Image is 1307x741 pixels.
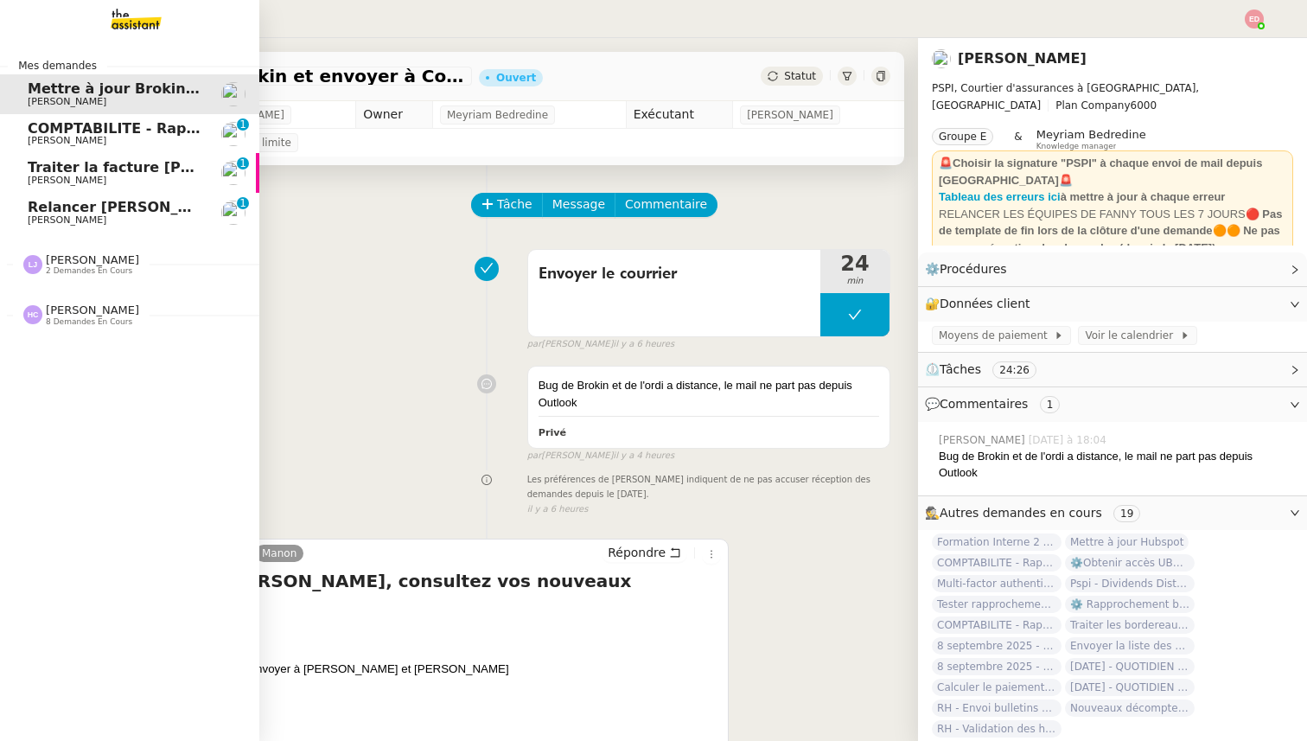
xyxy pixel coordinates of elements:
span: [DATE] à 18:04 [1029,432,1110,448]
span: Meyriam Bedredine [447,106,548,124]
span: Pspi - Dividends Distrubution Certificate Remittance copy: Sign and Return [DATE] - Pspi_b00f3388... [1065,575,1195,592]
span: Nouveaux décomptes de commissions [1065,699,1195,717]
span: Moyens de paiement [939,327,1054,344]
span: RH - Validation des heures employés PSPI - [DATE] [932,720,1062,738]
span: PSPI, Courtier d'assurances à [GEOGRAPHIC_DATA], [GEOGRAPHIC_DATA] [932,82,1199,112]
span: 💬 [925,397,1067,411]
span: Traiter la facture [PERSON_NAME] [28,159,292,176]
span: ⏲️ [925,362,1051,376]
a: Tableau des erreurs ici [939,190,1061,203]
img: svg [23,305,42,324]
span: Message [552,195,605,214]
span: ⚙️ [925,259,1015,279]
span: [PERSON_NAME] [46,253,139,266]
span: Meyriam Bedredine [1036,128,1146,141]
p: 1 [239,157,246,173]
span: ⚙️Obtenir accès UBS et se connecter à l'ebanking [1065,554,1195,572]
img: svg [1245,10,1264,29]
span: Calculer le paiement de CHF 2,063.41 [932,679,1062,696]
img: users%2FxgWPCdJhSBeE5T1N2ZiossozSlm1%2Favatar%2F5b22230b-e380-461f-81e9-808a3aa6de32 [221,201,245,225]
span: & [1014,128,1022,150]
span: Plan Company [1055,99,1130,112]
span: Commentaires [940,397,1028,411]
span: Répondre [608,544,666,561]
div: ⚙️Procédures [918,252,1307,286]
img: users%2Fa6PbEmLwvGXylUqKytRPpDpAx153%2Favatar%2Ffanny.png [932,49,951,68]
a: Manon [255,546,303,561]
span: 🔐 [925,294,1037,314]
nz-badge-sup: 1 [237,118,249,131]
span: Mettre à jour Brokin et envoyer à Costes [28,80,345,97]
nz-tag: 1 [1040,396,1061,413]
app-user-label: Knowledge manager [1036,128,1146,150]
div: Bug de Brokin et de l'ordi a distance, le mail ne part pas depuis Outlook [539,377,879,411]
span: Relancer [PERSON_NAME] pour documents août [28,199,401,215]
button: Répondre [602,543,687,562]
strong: 🔴 Pas de template de fin lors de la clôture d'une demande🟠🟠 Ne pas accuser réception des demandes... [939,208,1282,254]
span: COMPTABILITE - Rapprochement bancaire - [DATE] [932,616,1062,634]
span: Envoyer le courrier [539,261,810,287]
span: [PERSON_NAME] [28,96,106,107]
span: 🕵️ [925,506,1147,520]
span: Les préférences de [PERSON_NAME] indiquent de ne pas accuser réception des demandes depuis le [DA... [527,473,890,501]
div: Merci [91,695,721,712]
div: 🔐Données client [918,287,1307,321]
span: Envoyer la liste des clients et assureurs [1065,637,1195,655]
strong: à mettre à jour à chaque erreur [1061,190,1226,203]
span: COMPTABILITE - Rapprochement bancaire - [DATE] [932,554,1062,572]
span: [PERSON_NAME] [46,303,139,316]
small: [PERSON_NAME] [527,337,674,352]
img: svg [23,255,42,274]
span: Formation Interne 2 - [PERSON_NAME] [932,533,1062,551]
td: Owner [356,101,433,129]
span: Autres demandes en cours [940,506,1102,520]
span: Voir le calendrier [1085,327,1179,344]
img: users%2FxgWPCdJhSBeE5T1N2ZiossozSlm1%2Favatar%2F5b22230b-e380-461f-81e9-808a3aa6de32 [221,161,245,185]
div: Merci de mettre dans brokin et envoyer à [PERSON_NAME] et [PERSON_NAME] [91,661,721,678]
span: Commentaire [625,195,707,214]
span: 2 demandes en cours [46,266,132,276]
span: [DATE] - QUOTIDIEN Gestion boite mail Accounting [1065,658,1195,675]
span: il y a 4 heures [613,449,674,463]
span: 6000 [1131,99,1157,112]
p: 1 [239,118,246,134]
span: Knowledge manager [1036,142,1117,151]
span: RH - Envoi bulletins de paie - septembre 2025 [932,699,1062,717]
span: COMPTABILITE - Rapprochement bancaire - [DATE] [28,120,421,137]
div: RELANCER LES ÉQUIPES DE FANNY TOUS LES 7 JOURS [939,206,1286,257]
td: Exécutant [626,101,733,129]
span: [PERSON_NAME] [28,135,106,146]
span: [PERSON_NAME] [939,432,1029,448]
nz-tag: Groupe E [932,128,993,145]
div: 🕵️Autres demandes en cours 19 [918,496,1307,530]
img: users%2Fa6PbEmLwvGXylUqKytRPpDpAx153%2Favatar%2Ffanny.png [221,82,245,106]
button: Message [542,193,615,217]
div: 💬Commentaires 1 [918,387,1307,421]
nz-badge-sup: 1 [237,197,249,209]
span: Mes demandes [8,57,107,74]
nz-badge-sup: 1 [237,157,249,169]
span: Traiter les bordereaux de commission d'[DATE] [1065,616,1195,634]
nz-tag: 19 [1113,505,1140,522]
span: Tester rapprochement bancaire et préparer visio [932,596,1062,613]
span: min [820,274,889,289]
span: 8 demandes en cours [46,317,132,327]
strong: 🚨Choisir la signature "PSPI" à chaque envoi de mail depuis [GEOGRAPHIC_DATA]🚨 [939,157,1262,187]
div: Ouvert [496,73,536,83]
span: 24 [820,253,889,274]
button: Tâche [471,193,543,217]
span: Tâche [497,195,532,214]
nz-tag: 24:26 [992,361,1036,379]
span: Données client [940,297,1030,310]
span: par [527,449,542,463]
span: ⚙️ Rapprochement bancaire -Paiements à viser [DATE] [1065,596,1195,613]
span: [PERSON_NAME] [28,214,106,226]
span: Tâches [940,362,981,376]
div: ⏲️Tâches 24:26 [918,353,1307,386]
span: Multi-factor authentication expires [DATE] 9/11/20250588dce9498f385d8e1be13c99cb183ffe3487a9 [932,575,1062,592]
b: Privé [539,427,566,438]
img: users%2Fa6PbEmLwvGXylUqKytRPpDpAx153%2Favatar%2Ffanny.png [221,122,245,146]
span: [PERSON_NAME] [28,175,106,186]
span: Mettre à jour Brokin et envoyer à Costes [90,67,465,85]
